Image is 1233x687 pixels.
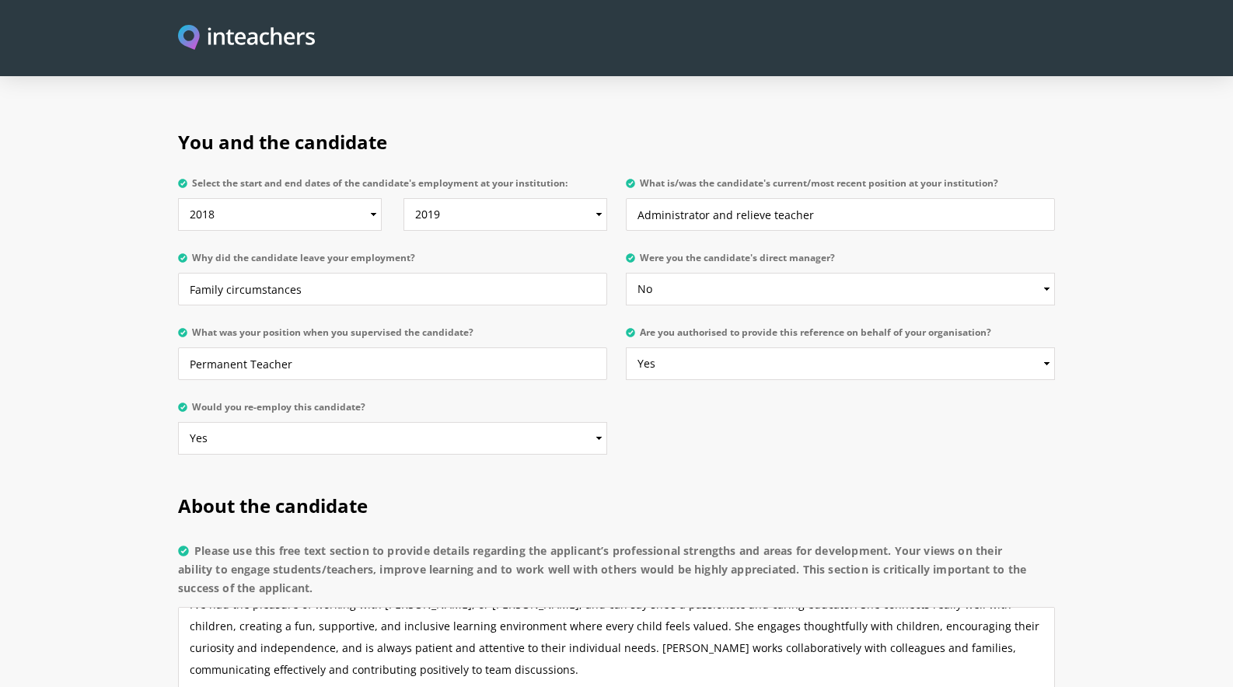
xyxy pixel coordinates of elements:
label: Are you authorised to provide this reference on behalf of your organisation? [626,327,1055,347]
label: Were you the candidate's direct manager? [626,253,1055,273]
label: Select the start and end dates of the candidate's employment at your institution: [178,178,607,198]
span: You and the candidate [178,129,387,155]
label: What is/was the candidate's current/most recent position at your institution? [626,178,1055,198]
label: Would you re-employ this candidate? [178,402,607,422]
label: Why did the candidate leave your employment? [178,253,607,273]
span: About the candidate [178,493,368,518]
img: Inteachers [178,25,315,52]
label: Please use this free text section to provide details regarding the applicant’s professional stren... [178,542,1055,607]
a: Visit this site's homepage [178,25,315,52]
label: What was your position when you supervised the candidate? [178,327,607,347]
